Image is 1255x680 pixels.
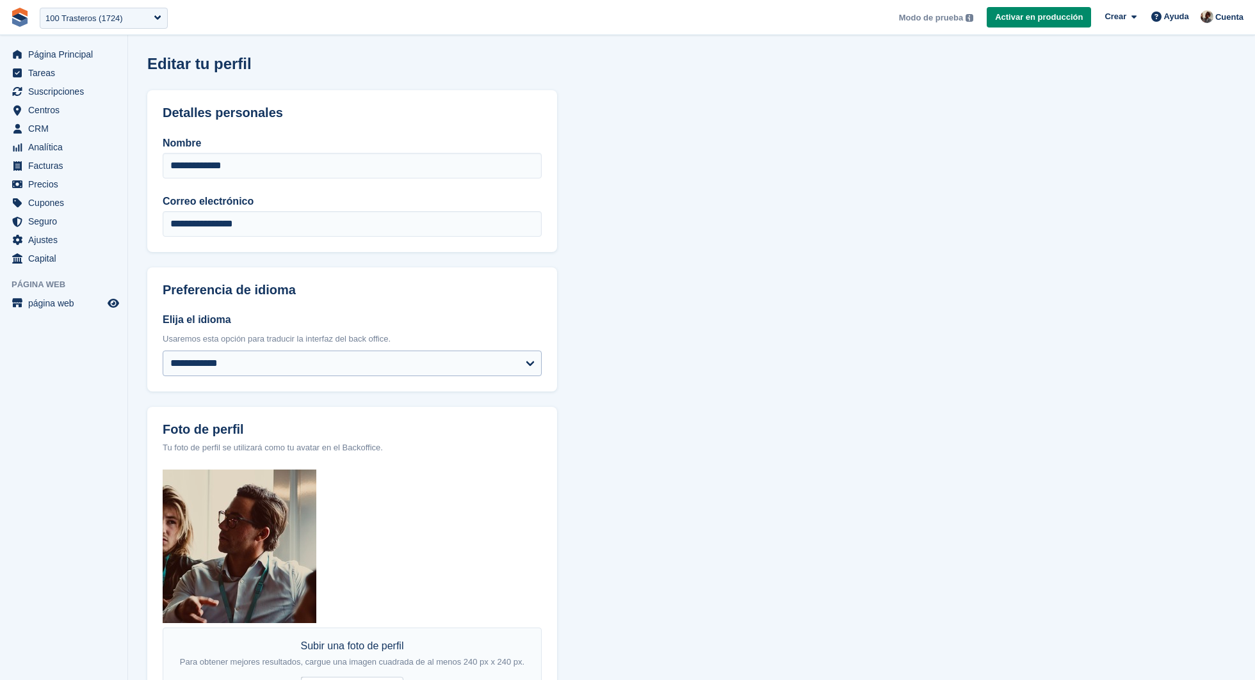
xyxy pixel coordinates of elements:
[28,194,105,212] span: Cupones
[163,283,542,297] h2: Preferencia de idioma
[28,294,105,312] span: página web
[163,441,542,454] div: Tu foto de perfil se utilizará como tu avatar en el Backoffice.
[28,120,105,138] span: CRM
[995,11,1083,24] span: Activar en producción
[163,194,542,209] label: Correo electrónico
[28,157,105,175] span: Facturas
[28,83,105,100] span: Suscripciones
[6,249,121,267] a: menu
[1201,10,1213,23] img: Patrick Blanc
[163,422,542,437] label: Foto de perfil
[12,278,127,291] span: Página web
[6,64,121,82] a: menu
[28,249,105,267] span: Capital
[163,106,542,120] h2: Detalles personales
[28,231,105,249] span: Ajustes
[163,136,542,151] label: Nombre
[1105,10,1126,23] span: Crear
[1164,10,1189,23] span: Ayuda
[106,296,121,311] a: Vista previa de la tienda
[6,138,121,156] a: menu
[6,101,121,119] a: menu
[28,175,105,193] span: Precios
[163,312,542,328] label: Elija el idioma
[6,231,121,249] a: menu
[6,175,121,193] a: menu
[28,138,105,156] span: Analítica
[28,45,105,63] span: Página Principal
[163,470,316,623] img: BCN%20Startup%20Trip%20-%20IMG_7632.jpg
[6,294,121,312] a: menú
[180,638,524,669] div: Subir una foto de perfil
[6,120,121,138] a: menu
[180,657,524,667] span: Para obtener mejores resultados, cargue una imagen cuadrada de al menos 240 px x 240 px.
[163,333,542,345] div: Usaremos esta opción para traducir la interfaz del back office.
[28,64,105,82] span: Tareas
[987,7,1091,28] a: Activar en producción
[6,45,121,63] a: menu
[1215,11,1243,24] span: Cuenta
[45,12,123,25] div: 100 Trasteros (1724)
[28,212,105,230] span: Seguro
[147,55,252,72] h1: Editar tu perfil
[6,157,121,175] a: menu
[6,212,121,230] a: menu
[6,83,121,100] a: menu
[28,101,105,119] span: Centros
[899,12,963,24] span: Modo de prueba
[6,194,121,212] a: menu
[966,14,973,22] img: icon-info-grey-7440780725fd019a000dd9b08b2336e03edf1995a4989e88bcd33f0948082b44.svg
[10,8,29,27] img: stora-icon-8386f47178a22dfd0bd8f6a31ec36ba5ce8667c1dd55bd0f319d3a0aa187defe.svg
